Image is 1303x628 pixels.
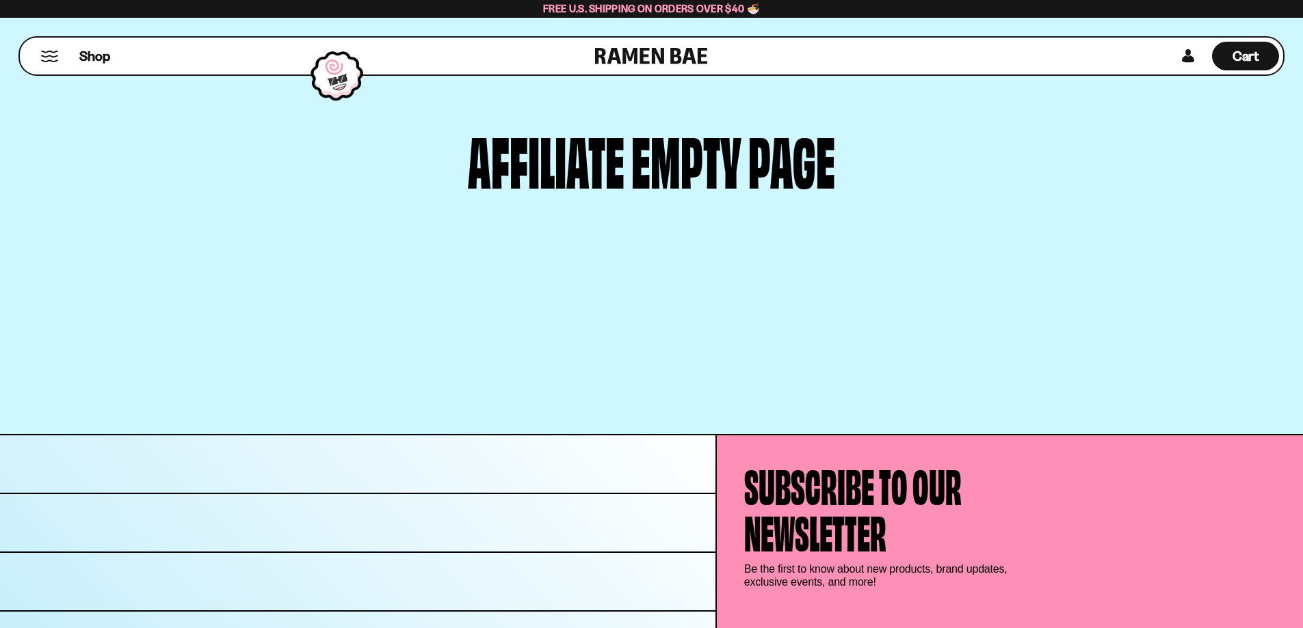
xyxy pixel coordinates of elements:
p: Be the first to know about new products, brand updates, exclusive events, and more! [744,562,1018,588]
h1: Affiliate Empty Page [115,126,1189,188]
h4: Subscribe to our newsletter [744,460,962,553]
a: Cart [1212,38,1279,74]
span: Cart [1233,48,1259,64]
button: Mobile Menu Trigger [40,51,59,62]
span: Free U.S. Shipping on Orders over $40 🍜 [543,2,760,15]
span: Shop [79,47,110,66]
a: Shop [79,42,110,70]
